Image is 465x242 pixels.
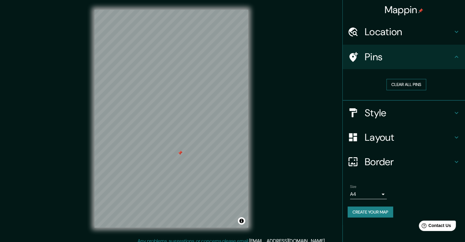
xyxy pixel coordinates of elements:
[418,8,423,13] img: pin-icon.png
[365,107,453,119] h4: Style
[238,217,245,225] button: Toggle attribution
[343,20,465,44] div: Location
[386,79,426,90] button: Clear all pins
[94,10,248,228] canvas: Map
[343,101,465,125] div: Style
[350,189,387,199] div: A4
[365,156,453,168] h4: Border
[365,131,453,143] h4: Layout
[350,184,356,189] label: Size
[343,45,465,69] div: Pins
[365,26,453,38] h4: Location
[343,125,465,150] div: Layout
[343,150,465,174] div: Border
[365,51,453,63] h4: Pins
[411,218,458,235] iframe: Help widget launcher
[348,207,393,218] button: Create your map
[385,4,423,16] h4: Mappin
